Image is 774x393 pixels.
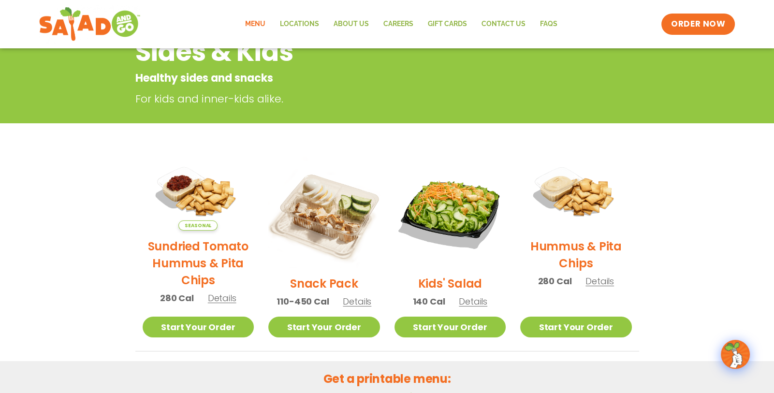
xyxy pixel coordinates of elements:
a: Start Your Order [268,317,380,337]
nav: Menu [237,13,564,35]
img: Product photo for Snack Pack [268,156,380,268]
span: 110-450 Cal [277,295,329,308]
span: 140 Cal [413,295,445,308]
span: Details [585,275,614,287]
img: Product photo for Kids’ Salad [394,156,506,268]
img: Product photo for Sundried Tomato Hummus & Pita Chips [143,156,254,231]
a: Contact Us [474,13,532,35]
a: ORDER NOW [661,14,735,35]
span: Seasonal [178,220,218,231]
a: Start Your Order [143,317,254,337]
a: Start Your Order [394,317,506,337]
span: ORDER NOW [671,18,725,30]
a: Start Your Order [520,317,632,337]
h2: Hummus & Pita Chips [520,238,632,272]
img: Product photo for Hummus & Pita Chips [520,156,632,231]
a: Careers [376,13,420,35]
h2: Kids' Salad [418,275,482,292]
a: FAQs [532,13,564,35]
a: GIFT CARDS [420,13,474,35]
a: Locations [272,13,326,35]
img: wpChatIcon [722,341,749,368]
h2: Get a printable menu: [135,370,639,387]
span: Details [343,295,371,307]
span: Details [208,292,236,304]
h2: Snack Pack [290,275,358,292]
h2: Sundried Tomato Hummus & Pita Chips [143,238,254,289]
span: 280 Cal [538,275,572,288]
h2: Sides & Kids [135,32,561,72]
p: Healthy sides and snacks [135,70,561,86]
img: new-SAG-logo-768×292 [39,5,141,44]
a: About Us [326,13,376,35]
a: Menu [237,13,272,35]
span: 280 Cal [160,291,194,305]
span: Details [459,295,487,307]
p: For kids and inner-kids alike. [135,91,566,107]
